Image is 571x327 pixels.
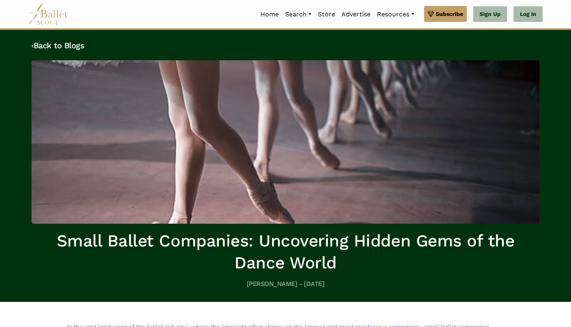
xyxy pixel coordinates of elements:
h1: Small Ballet Companies: Uncovering Hidden Gems of the Dance World [32,230,539,274]
code: ‹ [32,40,34,50]
a: ‹Back to Blogs [32,41,84,50]
a: Home [257,6,282,23]
img: gem.svg [428,10,434,18]
a: Log In [514,6,543,22]
a: Search [282,6,315,23]
span: Subscribe [436,10,463,18]
a: Sign Up [473,6,507,22]
h5: [PERSON_NAME] - [DATE] [32,280,539,288]
a: Subscribe [424,6,467,22]
a: Advertise [338,6,374,23]
a: Store [315,6,338,23]
a: Resources [374,6,417,23]
img: header_image.img [32,60,539,224]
